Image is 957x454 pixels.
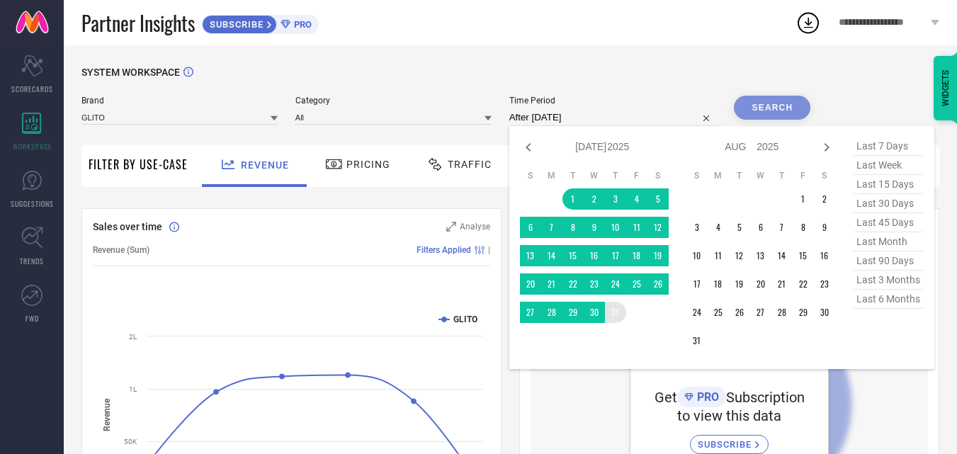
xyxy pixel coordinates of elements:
td: Fri Aug 29 2025 [793,302,814,323]
td: Sat Jul 19 2025 [647,245,669,266]
div: Open download list [795,10,821,35]
td: Tue Aug 26 2025 [729,302,750,323]
td: Tue Jul 01 2025 [562,188,584,210]
span: PRO [290,19,312,30]
td: Thu Aug 07 2025 [771,217,793,238]
td: Wed Jul 09 2025 [584,217,605,238]
td: Sat Jul 12 2025 [647,217,669,238]
th: Friday [793,170,814,181]
span: Revenue [241,159,289,171]
span: SUBSCRIBE [698,439,755,450]
span: last 6 months [853,290,924,309]
td: Mon Aug 11 2025 [708,245,729,266]
td: Sun Aug 31 2025 [686,330,708,351]
th: Sunday [520,170,541,181]
td: Thu Jul 17 2025 [605,245,626,266]
span: last week [853,156,924,175]
td: Sat Jul 05 2025 [647,188,669,210]
th: Friday [626,170,647,181]
span: Get [655,389,677,406]
td: Fri Aug 15 2025 [793,245,814,266]
td: Fri Jul 25 2025 [626,273,647,295]
td: Sat Aug 09 2025 [814,217,835,238]
text: 2L [129,333,137,341]
span: Revenue (Sum) [93,245,149,255]
td: Tue Jul 08 2025 [562,217,584,238]
td: Thu Aug 28 2025 [771,302,793,323]
td: Tue Aug 19 2025 [729,273,750,295]
td: Fri Jul 11 2025 [626,217,647,238]
span: Category [295,96,492,106]
span: SUBSCRIBE [203,19,267,30]
span: Subscription [726,389,805,406]
td: Mon Aug 25 2025 [708,302,729,323]
td: Sat Jul 26 2025 [647,273,669,295]
td: Fri Jul 04 2025 [626,188,647,210]
span: Filters Applied [417,245,471,255]
td: Tue Aug 05 2025 [729,217,750,238]
a: SUBSCRIBEPRO [202,11,319,34]
span: last 3 months [853,271,924,290]
td: Wed Jul 02 2025 [584,188,605,210]
td: Sun Jul 27 2025 [520,302,541,323]
td: Sun Aug 10 2025 [686,245,708,266]
span: | [488,245,490,255]
td: Thu Aug 14 2025 [771,245,793,266]
td: Sat Aug 16 2025 [814,245,835,266]
td: Sun Aug 17 2025 [686,273,708,295]
span: Brand [81,96,278,106]
span: last 45 days [853,213,924,232]
td: Sun Jul 06 2025 [520,217,541,238]
td: Mon Jul 07 2025 [541,217,562,238]
th: Monday [708,170,729,181]
input: Select time period [509,109,717,126]
td: Mon Aug 18 2025 [708,273,729,295]
td: Sat Aug 02 2025 [814,188,835,210]
span: SYSTEM WORKSPACE [81,67,180,78]
td: Sun Jul 13 2025 [520,245,541,266]
span: SUGGESTIONS [11,198,54,209]
span: WORKSPACE [13,141,52,152]
span: Analyse [460,222,490,232]
th: Thursday [771,170,793,181]
span: Traffic [448,159,492,170]
span: Pricing [346,159,390,170]
th: Saturday [814,170,835,181]
td: Sun Jul 20 2025 [520,273,541,295]
span: PRO [693,390,719,404]
td: Tue Jul 15 2025 [562,245,584,266]
th: Sunday [686,170,708,181]
span: SCORECARDS [11,84,53,94]
td: Mon Jul 28 2025 [541,302,562,323]
td: Thu Jul 03 2025 [605,188,626,210]
td: Fri Aug 22 2025 [793,273,814,295]
th: Wednesday [750,170,771,181]
th: Wednesday [584,170,605,181]
td: Mon Jul 21 2025 [541,273,562,295]
div: Next month [818,139,835,156]
td: Wed Aug 27 2025 [750,302,771,323]
td: Wed Jul 23 2025 [584,273,605,295]
text: 1L [129,385,137,393]
a: SUBSCRIBE [690,424,769,454]
span: last 30 days [853,194,924,213]
td: Thu Jul 31 2025 [605,302,626,323]
td: Sun Aug 03 2025 [686,217,708,238]
th: Tuesday [562,170,584,181]
span: last 7 days [853,137,924,156]
td: Thu Jul 24 2025 [605,273,626,295]
td: Sun Aug 24 2025 [686,302,708,323]
td: Fri Aug 08 2025 [793,217,814,238]
tspan: Revenue [102,398,112,431]
text: GLITO [453,314,477,324]
span: FWD [26,313,39,324]
span: to view this data [677,407,781,424]
td: Sat Aug 23 2025 [814,273,835,295]
td: Fri Jul 18 2025 [626,245,647,266]
span: Partner Insights [81,8,195,38]
span: Sales over time [93,221,162,232]
td: Mon Jul 14 2025 [541,245,562,266]
td: Thu Aug 21 2025 [771,273,793,295]
div: Previous month [520,139,537,156]
span: last month [853,232,924,251]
